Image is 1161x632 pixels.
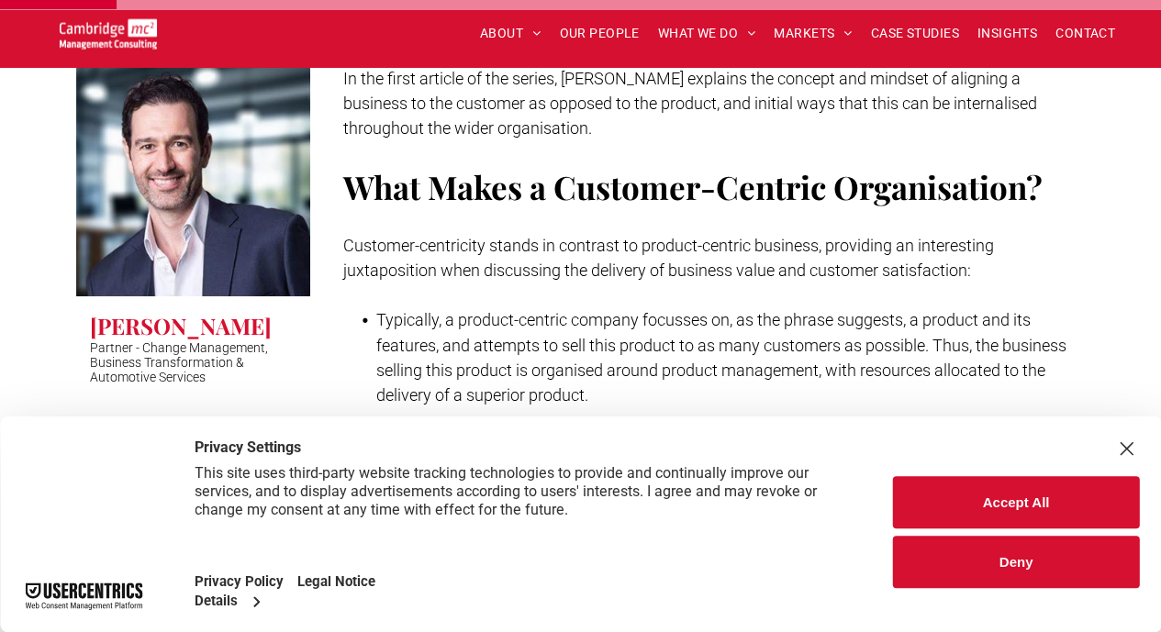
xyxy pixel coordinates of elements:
span: Customer-centricity stands in contrast to product-centric business, providing an interesting juxt... [343,236,994,280]
span: Typic [376,310,415,329]
a: ABOUT [471,19,551,48]
p: Partner - Change Management, Business Transformation & Automotive Services [90,340,296,384]
a: OUR PEOPLE [550,19,648,48]
span: What Makes a Customer-Centric Organisation? [343,165,1043,208]
a: Daniel Fitzsimmons [76,62,310,296]
a: MARKETS [765,19,861,48]
img: Go to Homepage [60,18,157,49]
span: In the first article of the series, [PERSON_NAME] explains the concept and mindset of aligning a ... [343,69,1037,138]
a: Your Business Transformed | Cambridge Management Consulting [60,21,157,40]
a: INSIGHTS [968,19,1046,48]
span: ally, a product-centric company focusses on, as the phrase suggests, a product and its features, ... [376,310,1066,405]
h3: [PERSON_NAME] [90,311,272,340]
a: WHAT WE DO [649,19,765,48]
a: CASE STUDIES [862,19,968,48]
a: CONTACT [1046,19,1124,48]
